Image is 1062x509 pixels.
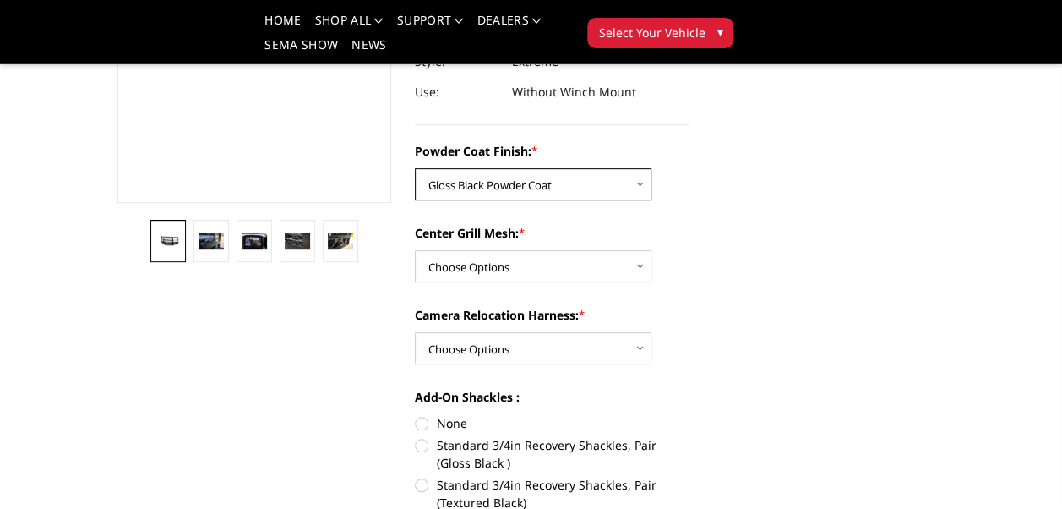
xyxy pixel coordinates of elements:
img: 2023-2026 Ford F450-550 - FT Series - Extreme Front Bumper [199,233,223,249]
label: Powder Coat Finish: [415,142,689,160]
label: Center Grill Mesh: [415,224,689,242]
dd: Without Winch Mount [512,77,636,107]
button: Select Your Vehicle [587,18,733,48]
label: Add-On Shackles : [415,388,689,406]
a: Support [397,14,464,39]
dt: Use: [415,77,499,107]
img: 2023-2026 Ford F450-550 - FT Series - Extreme Front Bumper [285,233,309,249]
img: 2023-2026 Ford F450-550 - FT Series - Extreme Front Bumper [155,235,180,247]
a: News [351,39,386,63]
img: Clear View Camera: Relocate your front camera and keep the functionality completely. [242,233,266,249]
label: Standard 3/4in Recovery Shackles, Pair (Gloss Black ) [415,436,689,472]
a: shop all [315,14,384,39]
img: 2023-2026 Ford F450-550 - FT Series - Extreme Front Bumper [328,233,352,249]
a: Dealers [477,14,542,39]
iframe: Chat Widget [978,428,1062,509]
span: Select Your Vehicle [598,24,705,41]
label: Camera Relocation Harness: [415,306,689,324]
span: ▾ [716,23,722,41]
label: None [415,414,689,432]
a: SEMA Show [264,39,338,63]
a: Home [264,14,301,39]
